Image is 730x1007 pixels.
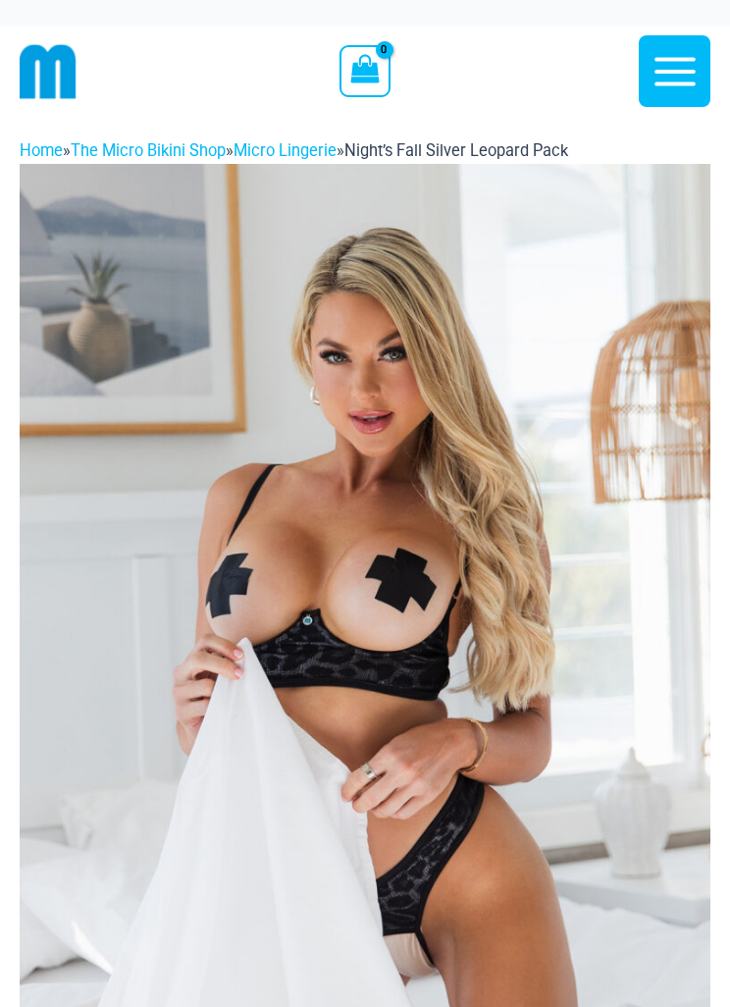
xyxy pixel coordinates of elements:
[71,141,226,160] a: The Micro Bikini Shop
[20,141,568,160] span: » » »
[20,141,63,160] a: Home
[20,43,77,100] img: cropped mm emblem
[344,141,568,160] span: Night’s Fall Silver Leopard Pack
[339,45,390,96] a: View Shopping Cart, empty
[234,141,337,160] a: Micro Lingerie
